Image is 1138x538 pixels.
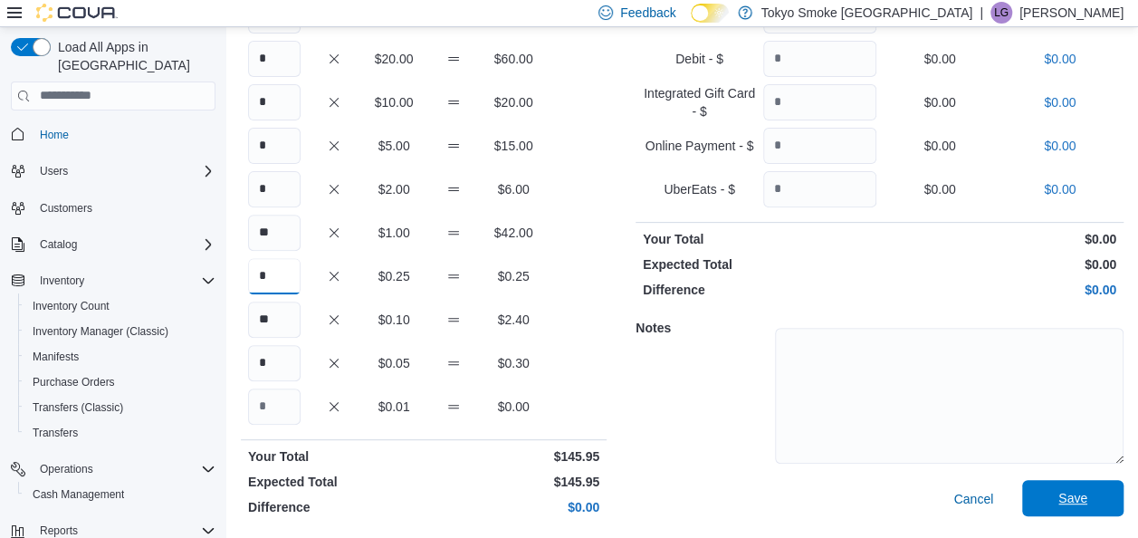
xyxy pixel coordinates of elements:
[427,498,599,516] p: $0.00
[368,224,420,242] p: $1.00
[33,350,79,364] span: Manifests
[643,281,875,299] p: Difference
[25,397,130,418] a: Transfers (Classic)
[368,50,420,68] p: $20.00
[487,311,540,329] p: $2.40
[990,2,1012,24] div: Logan Gardner
[761,2,973,24] p: Tokyo Smoke [GEOGRAPHIC_DATA]
[487,267,540,285] p: $0.25
[4,195,223,221] button: Customers
[33,426,78,440] span: Transfers
[1058,489,1087,507] span: Save
[248,258,301,294] input: Quantity
[33,458,100,480] button: Operations
[953,490,993,508] span: Cancel
[368,93,420,111] p: $10.00
[884,230,1116,248] p: $0.00
[25,371,215,393] span: Purchase Orders
[18,370,223,395] button: Purchase Orders
[487,93,540,111] p: $20.00
[25,484,215,505] span: Cash Management
[25,371,122,393] a: Purchase Orders
[33,123,215,146] span: Home
[25,321,176,342] a: Inventory Manager (Classic)
[643,255,875,274] p: Expected Total
[4,268,223,293] button: Inventory
[487,180,540,198] p: $6.00
[40,201,92,216] span: Customers
[18,420,223,446] button: Transfers
[248,41,301,77] input: Quantity
[33,124,76,146] a: Home
[1022,480,1124,516] button: Save
[33,400,123,415] span: Transfers (Classic)
[40,237,77,252] span: Catalog
[25,295,117,317] a: Inventory Count
[33,270,215,292] span: Inventory
[33,299,110,313] span: Inventory Count
[33,197,215,219] span: Customers
[33,197,100,219] a: Customers
[691,23,692,24] span: Dark Mode
[643,84,756,120] p: Integrated Gift Card - $
[691,4,729,23] input: Dark Mode
[33,487,124,502] span: Cash Management
[33,234,215,255] span: Catalog
[25,295,215,317] span: Inventory Count
[248,84,301,120] input: Quantity
[248,302,301,338] input: Quantity
[643,230,875,248] p: Your Total
[884,137,997,155] p: $0.00
[51,38,215,74] span: Load All Apps in [GEOGRAPHIC_DATA]
[368,180,420,198] p: $2.00
[33,458,215,480] span: Operations
[763,41,876,77] input: Quantity
[248,345,301,381] input: Quantity
[248,215,301,251] input: Quantity
[368,137,420,155] p: $5.00
[763,171,876,207] input: Quantity
[368,398,420,416] p: $0.01
[487,398,540,416] p: $0.00
[25,321,215,342] span: Inventory Manager (Classic)
[884,93,997,111] p: $0.00
[40,164,68,178] span: Users
[487,354,540,372] p: $0.30
[25,422,215,444] span: Transfers
[487,137,540,155] p: $15.00
[18,319,223,344] button: Inventory Manager (Classic)
[25,397,215,418] span: Transfers (Classic)
[368,354,420,372] p: $0.05
[18,395,223,420] button: Transfers (Classic)
[884,180,997,198] p: $0.00
[643,180,756,198] p: UberEats - $
[40,274,84,288] span: Inventory
[994,2,1009,24] span: LG
[33,160,75,182] button: Users
[248,171,301,207] input: Quantity
[643,137,756,155] p: Online Payment - $
[40,128,69,142] span: Home
[884,50,997,68] p: $0.00
[620,4,675,22] span: Feedback
[4,232,223,257] button: Catalog
[1003,180,1116,198] p: $0.00
[25,422,85,444] a: Transfers
[763,128,876,164] input: Quantity
[1003,137,1116,155] p: $0.00
[763,84,876,120] input: Quantity
[4,159,223,184] button: Users
[36,4,118,22] img: Cova
[248,473,420,491] p: Expected Total
[4,456,223,482] button: Operations
[25,484,131,505] a: Cash Management
[248,128,301,164] input: Quantity
[33,270,91,292] button: Inventory
[248,389,301,425] input: Quantity
[40,524,78,538] span: Reports
[33,160,215,182] span: Users
[18,293,223,319] button: Inventory Count
[643,50,756,68] p: Debit - $
[40,462,93,476] span: Operations
[18,482,223,507] button: Cash Management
